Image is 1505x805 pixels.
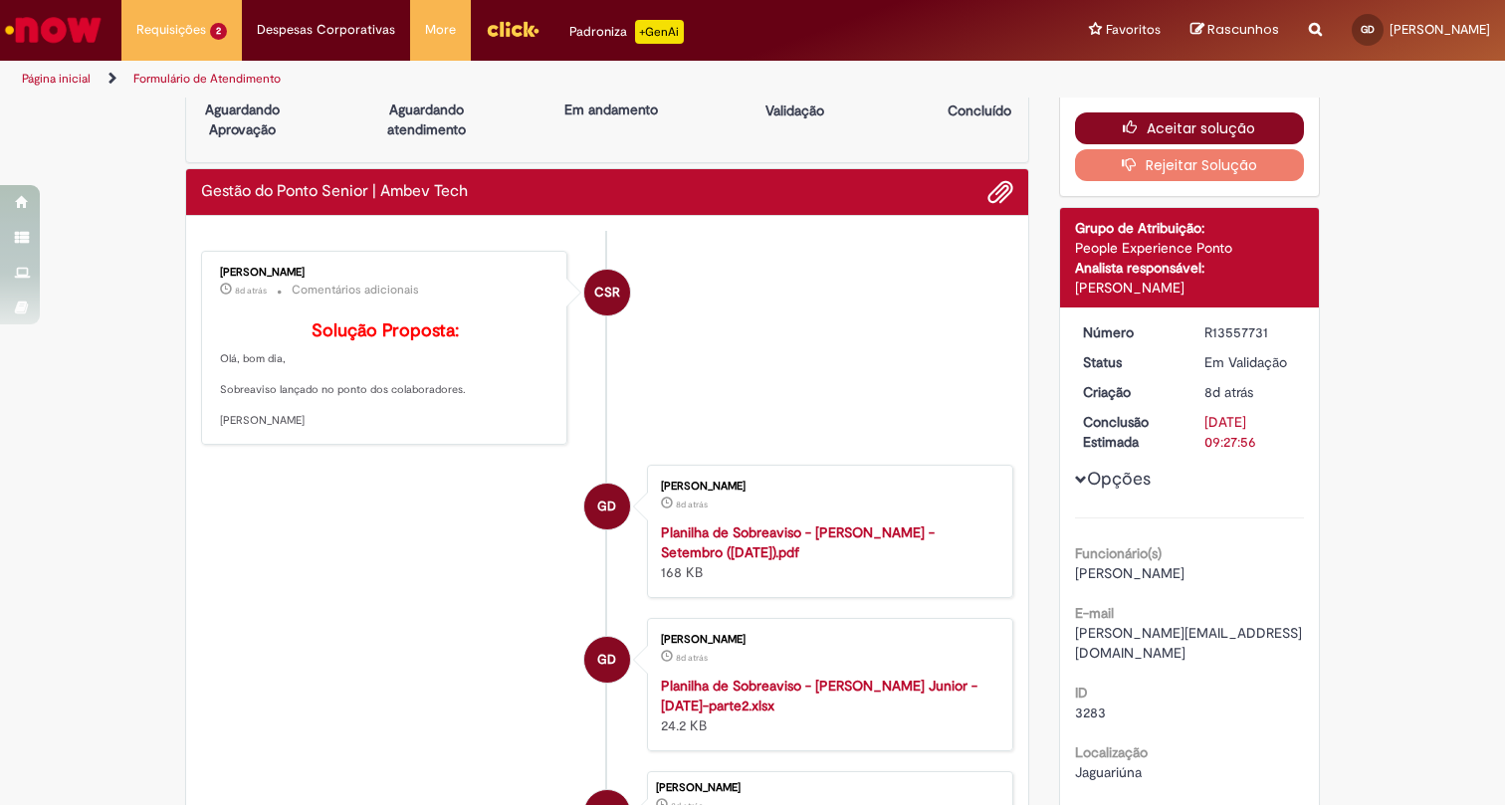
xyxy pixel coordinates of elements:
[584,484,630,529] div: Guilherme Gabetta Dias
[1068,352,1190,372] dt: Status
[378,100,475,139] p: Aguardando atendimento
[220,321,551,429] p: Olá, bom dia, Sobreaviso lançado no ponto dos colaboradores. [PERSON_NAME]
[312,319,459,342] b: Solução Proposta:
[1106,20,1161,40] span: Favoritos
[584,270,630,315] div: Carla Solange Raduenz
[1075,544,1162,562] b: Funcionário(s)
[1075,684,1088,702] b: ID
[948,101,1011,120] p: Concluído
[210,23,227,40] span: 2
[425,20,456,40] span: More
[594,269,620,316] span: CSR
[564,100,658,119] p: Em andamento
[235,285,267,297] time: 23/09/2025 09:50:56
[1075,743,1148,761] b: Localização
[1207,20,1279,39] span: Rascunhos
[597,636,616,684] span: GD
[765,101,824,120] p: Validação
[136,20,206,40] span: Requisições
[1075,258,1305,278] div: Analista responsável:
[1075,604,1114,622] b: E-mail
[133,71,281,87] a: Formulário de Atendimento
[676,499,708,510] time: 23/09/2025 09:28:15
[235,285,267,297] span: 8d atrás
[1068,322,1190,342] dt: Número
[1204,352,1297,372] div: Em Validação
[22,71,91,87] a: Página inicial
[661,676,992,735] div: 24.2 KB
[194,100,291,139] p: Aguardando Aprovação
[1190,21,1279,40] a: Rascunhos
[1068,382,1190,402] dt: Criação
[1075,564,1184,582] span: [PERSON_NAME]
[1075,149,1305,181] button: Rejeitar Solução
[661,634,992,646] div: [PERSON_NAME]
[486,14,539,44] img: click_logo_yellow_360x200.png
[661,523,935,561] a: Planilha de Sobreaviso - [PERSON_NAME] - Setembro ([DATE]).pdf
[1204,322,1297,342] div: R13557731
[676,652,708,664] span: 8d atrás
[1068,412,1190,452] dt: Conclusão Estimada
[1204,412,1297,452] div: [DATE] 09:27:56
[1075,218,1305,238] div: Grupo de Atribuição:
[1075,624,1302,662] span: [PERSON_NAME][EMAIL_ADDRESS][DOMAIN_NAME]
[569,20,684,44] div: Padroniza
[1075,704,1106,721] span: 3283
[15,61,988,98] ul: Trilhas de página
[292,282,419,299] small: Comentários adicionais
[1204,382,1297,402] div: 23/09/2025 09:27:52
[1075,278,1305,298] div: [PERSON_NAME]
[597,483,616,530] span: GD
[1075,238,1305,258] div: People Experience Ponto
[1204,383,1253,401] time: 23/09/2025 09:27:52
[1390,21,1490,38] span: [PERSON_NAME]
[584,637,630,683] div: Guilherme Gabetta Dias
[201,183,468,201] h2: Gestão do Ponto Senior | Ambev Tech Histórico de tíquete
[1075,112,1305,144] button: Aceitar solução
[661,522,992,582] div: 168 KB
[220,267,551,279] div: [PERSON_NAME]
[635,20,684,44] p: +GenAi
[987,179,1013,205] button: Adicionar anexos
[1361,23,1375,36] span: GD
[661,481,992,493] div: [PERSON_NAME]
[676,499,708,510] span: 8d atrás
[257,20,395,40] span: Despesas Corporativas
[676,652,708,664] time: 23/09/2025 09:28:06
[1075,763,1142,781] span: Jaguariúna
[1204,383,1253,401] span: 8d atrás
[661,677,977,714] a: Planilha de Sobreaviso - [PERSON_NAME] Junior - [DATE]-parte2.xlsx
[2,10,105,50] img: ServiceNow
[656,782,1002,794] div: [PERSON_NAME]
